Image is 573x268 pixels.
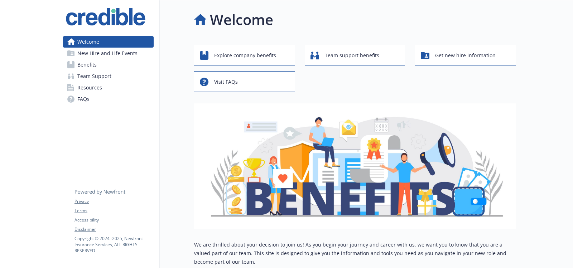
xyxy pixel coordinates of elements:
[415,45,516,65] button: Get new hire information
[77,93,90,105] span: FAQs
[194,71,295,92] button: Visit FAQs
[63,59,154,70] a: Benefits
[63,82,154,93] a: Resources
[194,103,516,229] img: overview page banner
[214,75,238,89] span: Visit FAQs
[214,49,276,62] span: Explore company benefits
[325,49,379,62] span: Team support benefits
[77,59,97,70] span: Benefits
[74,226,153,233] a: Disclaimer
[63,36,154,48] a: Welcome
[194,45,295,65] button: Explore company benefits
[305,45,405,65] button: Team support benefits
[194,240,516,266] p: We are thrilled about your decision to join us! As you begin your journey and career with us, we ...
[77,70,111,82] span: Team Support
[63,48,154,59] a: New Hire and Life Events
[63,93,154,105] a: FAQs
[74,235,153,254] p: Copyright © 2024 - 2025 , Newfront Insurance Services, ALL RIGHTS RESERVED
[435,49,496,62] span: Get new hire information
[210,9,273,30] h1: Welcome
[74,208,153,214] a: Terms
[77,82,102,93] span: Resources
[63,70,154,82] a: Team Support
[74,217,153,223] a: Accessibility
[77,48,138,59] span: New Hire and Life Events
[77,36,99,48] span: Welcome
[74,198,153,205] a: Privacy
